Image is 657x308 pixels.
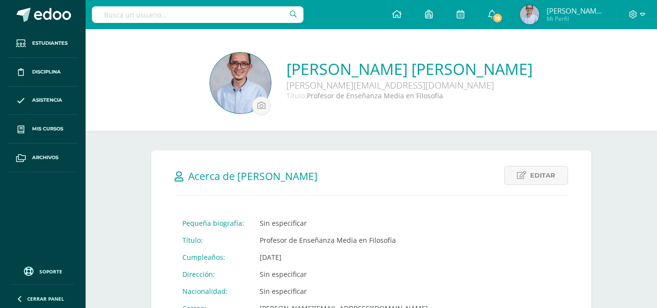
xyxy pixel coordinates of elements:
[32,125,63,133] span: Mis cursos
[8,144,78,172] a: Archivos
[32,68,61,76] span: Disciplina
[530,166,555,184] span: Editar
[175,266,252,283] td: Dirección:
[252,215,436,232] td: Sin especificar
[32,154,58,162] span: Archivos
[188,169,318,183] span: Acerca de [PERSON_NAME]
[27,295,64,302] span: Cerrar panel
[547,15,605,23] span: Mi Perfil
[286,79,533,91] div: [PERSON_NAME][EMAIL_ADDRESS][DOMAIN_NAME]
[32,96,62,104] span: Asistencia
[252,249,436,266] td: [DATE]
[12,264,74,277] a: Soporte
[252,266,436,283] td: Sin especificar
[210,53,271,113] img: 2a7ea491b90aa27cfac5bf78c8bae1ec.png
[8,87,78,115] a: Asistencia
[39,268,62,275] span: Soporte
[307,91,443,100] span: Profesor de Enseñanza Media en Filosofía
[520,5,539,24] img: 54d5abf9b2742d70e04350d565128aa6.png
[8,115,78,144] a: Mis cursos
[547,6,605,16] span: [PERSON_NAME] [PERSON_NAME]
[504,166,568,185] a: Editar
[175,215,252,232] td: Pequeña biografía:
[286,91,307,100] span: Título:
[252,283,436,300] td: Sin especificar
[252,232,436,249] td: Profesor de Enseñanza Media en Filosofía
[175,283,252,300] td: Nacionalidad:
[8,29,78,58] a: Estudiantes
[286,58,533,79] a: [PERSON_NAME] [PERSON_NAME]
[92,6,303,23] input: Busca un usuario...
[32,39,68,47] span: Estudiantes
[8,58,78,87] a: Disciplina
[492,13,503,23] span: 19
[175,232,252,249] td: Título:
[175,249,252,266] td: Cumpleaños:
